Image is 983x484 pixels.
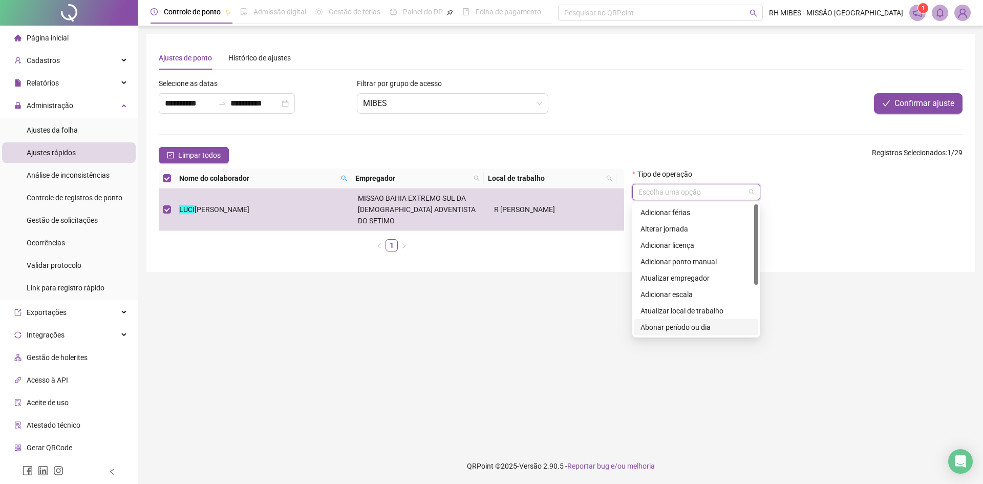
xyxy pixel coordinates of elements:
footer: QRPoint © 2025 - 2.90.5 - [138,448,983,484]
span: search [339,171,349,186]
span: left [376,243,382,249]
span: qrcode [14,444,22,451]
div: Adicionar ponto manual [640,256,752,267]
div: Atualizar local de trabalho [640,305,752,317]
span: search [341,175,347,181]
span: Admissão digital [253,8,306,16]
a: 1 [386,240,397,251]
span: pushpin [225,9,231,15]
span: Nome do colaborador [179,173,337,184]
span: Atestado técnico [27,421,80,429]
span: Painel do DP [403,8,443,16]
span: Página inicial [27,34,69,42]
span: Exportações [27,308,67,317]
div: Adicionar férias [640,207,752,218]
span: : 1 / 29 [872,147,963,163]
label: Tipo de operação [632,169,698,180]
span: file-done [240,8,247,15]
span: bell [935,8,945,17]
div: Alterar jornada [634,221,758,237]
div: Adicionar férias [634,204,758,221]
span: Cadastros [27,56,60,65]
mark: LUCI [179,205,195,214]
button: Confirmar ajuste [874,93,963,114]
li: Página anterior [373,239,386,251]
span: MISSAO BAHIA EXTREMO SUL DA [DEMOGRAPHIC_DATA] ADVENTISTA DO SETIMO [358,194,476,225]
div: Histórico de ajustes [228,52,291,64]
span: audit [14,399,22,406]
span: Limpar todos [178,150,221,161]
span: lock [14,102,22,109]
sup: 1 [918,3,928,13]
button: left [373,239,386,251]
div: Atualizar local de trabalho [634,303,758,319]
span: Empregador [355,173,469,184]
span: file [14,79,22,87]
span: notification [913,8,922,17]
li: Próxima página [398,239,410,251]
span: home [14,34,22,41]
span: check [882,99,890,108]
span: Folha de pagamento [476,8,541,16]
div: Ajustes de ponto [159,52,212,64]
span: Gestão de solicitações [27,216,98,224]
div: Open Intercom Messenger [948,449,973,474]
div: Abonar período ou dia [634,319,758,335]
span: Relatórios [27,79,59,87]
span: api [14,376,22,384]
span: Local de trabalho [488,173,602,184]
span: dashboard [390,8,397,15]
span: check-square [167,152,174,159]
div: Adicionar escala [640,289,752,300]
span: solution [14,422,22,429]
span: Ocorrências [27,239,65,247]
span: sun [315,8,323,15]
span: search [474,175,480,181]
span: search [472,171,482,186]
span: RH MIBES - MISSÃO [GEOGRAPHIC_DATA] [769,7,903,18]
div: Adicionar ponto manual [634,254,758,270]
span: Controle de ponto [164,8,221,16]
span: book [462,8,469,15]
span: search [750,9,757,17]
span: export [14,309,22,316]
span: search [604,171,614,186]
span: Aceite de uso [27,398,69,407]
span: [PERSON_NAME] [195,205,249,214]
span: Análise de inconsistências [27,171,110,179]
span: clock-circle [151,8,158,15]
span: Link para registro rápido [27,284,104,292]
div: Adicionar licença [634,237,758,254]
span: Confirmar ajuste [894,97,954,110]
span: Gerar QRCode [27,444,72,452]
span: Gestão de holerites [27,353,88,362]
span: Versão [519,462,542,470]
img: 71697 [955,5,970,20]
span: left [109,468,116,475]
span: to [218,99,226,108]
span: R [PERSON_NAME] [494,205,555,214]
span: facebook [23,466,33,476]
span: Controle de registros de ponto [27,194,122,202]
span: right [401,243,407,249]
span: linkedin [38,466,48,476]
div: Adicionar escala [634,286,758,303]
label: Filtrar por grupo de acesso [357,78,448,89]
span: Reportar bug e/ou melhoria [567,462,655,470]
span: Ajustes rápidos [27,149,76,157]
span: apartment [14,354,22,361]
span: Administração [27,101,73,110]
span: user-add [14,57,22,64]
div: Atualizar empregador [634,270,758,286]
button: right [398,239,410,251]
span: pushpin [447,9,453,15]
span: instagram [53,466,63,476]
span: swap-right [218,99,226,108]
span: Validar protocolo [27,261,81,269]
label: Selecione as datas [159,78,224,89]
div: Alterar jornada [640,223,752,235]
span: 1 [922,5,925,12]
div: Adicionar licença [640,240,752,251]
span: Integrações [27,331,65,339]
div: Atualizar empregador [640,272,752,284]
